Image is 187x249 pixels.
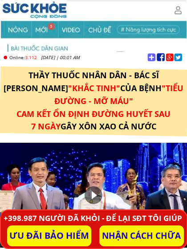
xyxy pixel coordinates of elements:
p: NHẬN CÁCH CHỮA [99,225,184,246]
h2: 3.112 [9,53,41,62]
span: Online: [9,54,25,60]
h3: THẦY THUỐC NHÂN DÂN - BÁC SĨ [PERSON_NAME] CỦA BỆNH GÂY XÔN XAO CẢ NƯỚC [2,69,185,133]
span: "TIỂU ĐƯỜNG - MỠ MÁU" [54,83,184,106]
h3: +398.987 NGƯỜI ĐÃ KHỎI - ĐỂ LẠI SĐT TÔI GIÚP [2,212,184,224]
span: "KHẮC TINH" [68,83,120,93]
h2: [DATE] | 00:01 AM [41,53,126,62]
p: ƯU ĐÃI BẢO HIỂM [7,225,92,246]
span: CAM KẾT ỔN ĐỊNH ĐƯỜNG HUYẾT SAU 7 NGÀY [16,108,171,132]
